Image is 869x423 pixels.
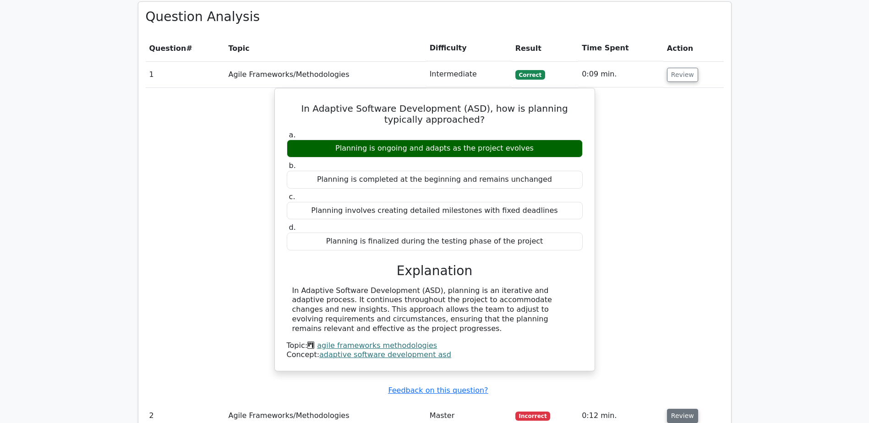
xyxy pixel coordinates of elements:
span: c. [289,192,295,201]
span: b. [289,161,296,170]
th: Difficulty [426,35,512,61]
a: adaptive software development asd [319,350,451,359]
h3: Question Analysis [146,9,724,25]
span: Question [149,44,186,53]
th: Topic [224,35,426,61]
a: Feedback on this question? [388,386,488,395]
span: d. [289,223,296,232]
td: Agile Frameworks/Methodologies [224,61,426,87]
div: Planning is finalized during the testing phase of the project [287,233,583,250]
th: Time Spent [578,35,663,61]
span: Incorrect [515,412,551,421]
button: Review [667,409,698,423]
th: Action [663,35,724,61]
div: Topic: [287,341,583,351]
h3: Explanation [292,263,577,279]
th: Result [512,35,579,61]
div: In Adaptive Software Development (ASD), planning is an iterative and adaptive process. It continu... [292,286,577,334]
td: 1 [146,61,225,87]
button: Review [667,68,698,82]
div: Concept: [287,350,583,360]
th: # [146,35,225,61]
span: a. [289,130,296,139]
div: Planning is completed at the beginning and remains unchanged [287,171,583,189]
td: 0:09 min. [578,61,663,87]
div: Planning is ongoing and adapts as the project evolves [287,140,583,157]
span: Correct [515,70,545,79]
a: agile frameworks methodologies [317,341,437,350]
td: Intermediate [426,61,512,87]
div: Planning involves creating detailed milestones with fixed deadlines [287,202,583,220]
h5: In Adaptive Software Development (ASD), how is planning typically approached? [286,103,584,125]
